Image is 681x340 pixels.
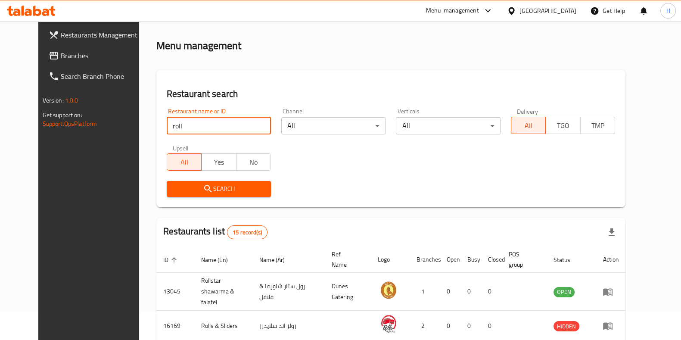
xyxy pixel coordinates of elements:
button: Yes [201,153,236,171]
span: Status [554,255,581,265]
a: Search Branch Phone [42,66,152,87]
span: TMP [584,119,612,132]
img: Rollstar shawarma & falafel [378,279,399,301]
div: Menu [603,321,619,331]
span: Name (En) [201,255,239,265]
th: Branches [410,246,440,273]
th: Closed [481,246,502,273]
span: H [666,6,670,16]
div: [GEOGRAPHIC_DATA] [519,6,576,16]
span: All [171,156,199,168]
td: 0 [460,273,481,311]
h2: Restaurant search [167,87,616,100]
th: Logo [371,246,410,273]
span: Name (Ar) [259,255,296,265]
span: ID [163,255,180,265]
th: Open [440,246,460,273]
span: Search Branch Phone [61,71,145,81]
h2: Restaurants list [163,225,267,239]
button: TGO [545,117,581,134]
span: No [240,156,268,168]
th: Action [596,246,625,273]
span: TGO [549,119,577,132]
a: Restaurants Management [42,25,152,45]
label: Upsell [173,145,189,151]
div: Menu-management [426,6,479,16]
a: Branches [42,45,152,66]
span: Yes [205,156,233,168]
td: 0 [481,273,502,311]
li: / [187,11,190,22]
h2: Menu management [156,39,241,53]
button: Search [167,181,271,197]
a: Home [156,11,184,22]
button: No [236,153,271,171]
td: 1 [410,273,440,311]
span: 1.0.0 [65,95,78,106]
span: Get support on: [43,109,82,121]
span: OPEN [554,287,575,297]
img: Rolls & Sliders [378,313,399,335]
div: All [396,117,500,134]
button: All [167,153,202,171]
span: Restaurants Management [61,30,145,40]
span: Ref. Name [332,249,361,270]
span: 15 record(s) [227,228,267,237]
div: All [281,117,386,134]
td: رول ستار شاورما & فلافل [252,273,325,311]
div: Export file [601,222,622,243]
button: TMP [580,117,616,134]
span: Menu management [194,11,251,22]
a: Support.OpsPlatform [43,118,97,129]
th: Busy [460,246,481,273]
td: Rollstar shawarma & falafel [194,273,253,311]
span: Branches [61,50,145,61]
span: POS group [509,249,536,270]
td: 13045 [156,273,194,311]
span: Version: [43,95,64,106]
div: Menu [603,287,619,297]
span: HIDDEN [554,321,579,331]
span: Search [174,184,264,194]
label: Delivery [517,108,538,114]
td: 0 [440,273,460,311]
span: All [515,119,543,132]
button: All [511,117,546,134]
td: Dunes Catering [325,273,371,311]
input: Search for restaurant name or ID.. [167,117,271,134]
